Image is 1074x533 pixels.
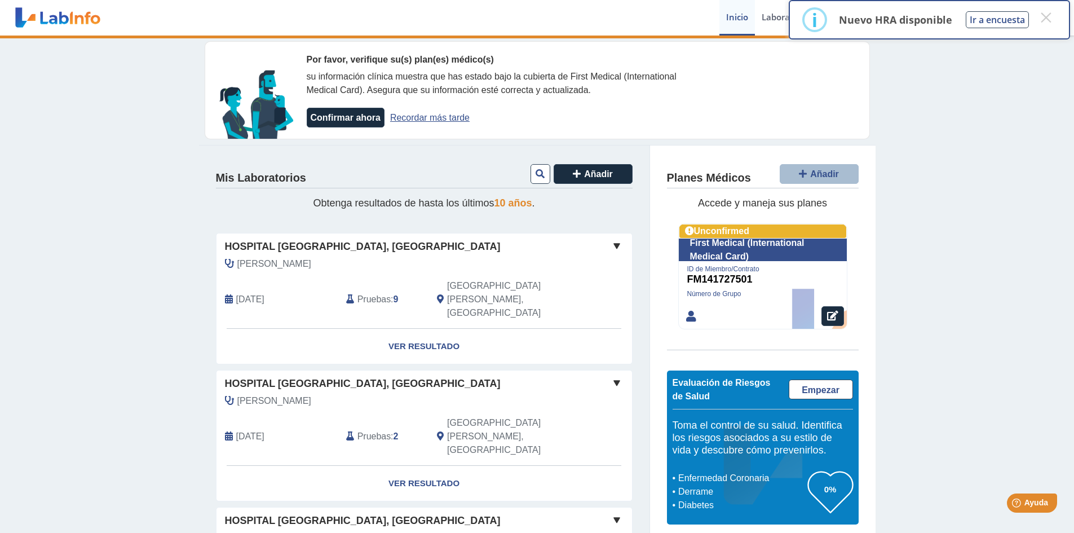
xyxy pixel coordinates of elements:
h3: 0% [808,482,853,496]
span: 10 años [494,197,532,209]
b: 2 [394,431,399,441]
span: Evaluación de Riesgos de Salud [673,378,771,401]
button: Confirmar ahora [307,108,384,127]
div: : [338,279,428,320]
span: Añadir [810,169,839,179]
a: Recordar más tarde [390,113,470,122]
span: Accede y maneja sus planes [698,197,827,209]
div: Por favor, verifique su(s) plan(es) médico(s) [307,53,707,67]
span: 2025-08-11 [236,293,264,306]
span: San Juan, PR [447,416,572,457]
h5: Toma el control de su salud. Identifica los riesgos asociados a su estilo de vida y descubre cómo... [673,420,853,456]
span: Colon Golderos, David [237,394,311,408]
span: Obtenga resultados de hasta los últimos . [313,197,534,209]
a: Empezar [789,380,853,399]
li: Enfermedad Coronaria [675,472,808,485]
button: Ir a encuesta [966,11,1029,28]
h4: Planes Médicos [667,171,751,185]
li: Diabetes [675,499,808,512]
span: San Juan, PR [447,279,572,320]
p: Nuevo HRA disponible [839,13,952,27]
span: Añadir [584,169,613,179]
span: Empezar [802,385,839,395]
button: Añadir [554,164,633,184]
b: 9 [394,294,399,304]
a: Ver Resultado [216,466,632,501]
iframe: Help widget launcher [974,489,1062,521]
span: Colon Golderos, David [237,257,311,271]
h4: Mis Laboratorios [216,171,306,185]
button: Añadir [780,164,859,184]
button: Close this dialog [1036,7,1056,28]
div: : [338,416,428,457]
span: Hospital [GEOGRAPHIC_DATA], [GEOGRAPHIC_DATA] [225,239,501,254]
span: Pruebas [357,293,391,306]
span: Hospital [GEOGRAPHIC_DATA], [GEOGRAPHIC_DATA] [225,513,501,528]
span: 2025-06-11 [236,430,264,443]
span: Pruebas [357,430,391,443]
div: i [812,10,817,30]
span: Hospital [GEOGRAPHIC_DATA], [GEOGRAPHIC_DATA] [225,376,501,391]
span: su información clínica muestra que has estado bajo la cubierta de First Medical (International Me... [307,72,677,95]
a: Ver Resultado [216,329,632,364]
li: Derrame [675,485,808,499]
